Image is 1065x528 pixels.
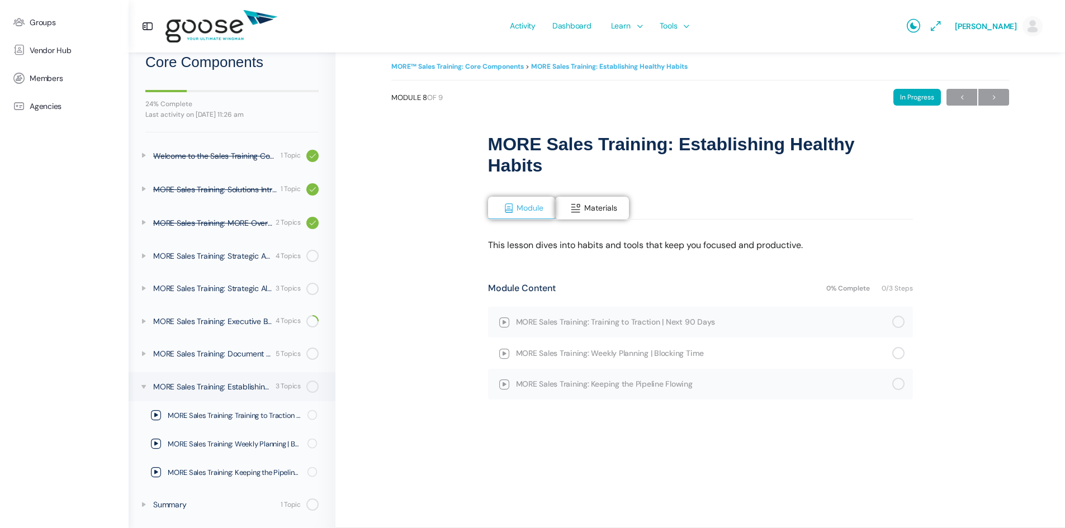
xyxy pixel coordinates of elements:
[129,490,335,519] a: Summary 1 Topic
[488,369,913,399] a: Not completed MORE Sales Training: Keeping the Pipeline Flowing
[153,380,272,393] div: MORE Sales Training: Establishing Healthy Habits
[6,92,123,120] a: Agencies
[516,347,892,359] span: MORE Sales Training: Weekly Planning | Blocking Time
[129,174,335,204] a: MORE Sales Training: Solutions Introduced 1 Topic
[281,184,301,194] div: 1 Topic
[129,208,335,238] a: MORE Sales Training: MORE Overview 2 Topics
[488,338,913,368] a: Not completed MORE Sales Training: Weekly Planning | Blocking Time
[516,316,892,328] span: MORE Sales Training: Training to Traction | Next 90 Days
[978,90,1009,105] span: →
[153,183,277,196] div: MORE Sales Training: Solutions Introduced
[276,316,301,326] div: 4 Topics
[1009,474,1065,528] iframe: Chat Widget
[30,102,61,111] span: Agencies
[6,64,123,92] a: Members
[129,141,335,171] a: Welcome to the Sales Training Course 1 Topic
[955,21,1017,31] span: [PERSON_NAME]
[391,94,443,101] span: Module 8
[153,250,272,262] div: MORE Sales Training: Strategic Analysis
[276,349,301,359] div: 5 Topics
[281,150,301,161] div: 1 Topic
[276,251,301,261] div: 4 Topics
[168,439,300,450] span: MORE Sales Training: Weekly Planning | Blocking Time
[826,285,876,292] span: 0% Complete
[129,307,335,336] a: MORE Sales Training: Executive Briefing 4 Topics
[892,316,905,328] div: Not completed
[168,467,300,478] span: MORE Sales Training: Keeping the Pipeline Flowing
[145,101,319,107] div: 24% Complete
[892,347,905,359] div: Not completed
[978,89,1009,106] a: Next→
[516,378,892,390] span: MORE Sales Training: Keeping the Pipeline Flowing
[391,62,524,71] a: MORE™ Sales Training: Core Components
[6,8,123,36] a: Groups
[517,203,543,213] span: Module
[145,111,319,118] div: Last activity on [DATE] 11:26 am
[427,93,443,102] span: of 9
[168,410,300,421] span: MORE Sales Training: Training to Traction | Next 90 Days
[892,378,905,390] div: Not completed
[129,241,335,270] a: MORE Sales Training: Strategic Analysis 4 Topics
[129,459,335,487] a: MORE Sales Training: Keeping the Pipeline Flowing
[893,89,941,106] div: In Progress
[30,46,72,55] span: Vendor Hub
[30,74,63,83] span: Members
[129,402,335,430] a: MORE Sales Training: Training to Traction | Next 90 Days
[153,315,272,327] div: MORE Sales Training: Executive Briefing
[946,89,977,106] a: ←Previous
[129,274,335,303] a: MORE Sales Training: Strategic Alignment Plan 3 Topics
[129,372,335,401] a: MORE Sales Training: Establishing Healthy Habits 3 Topics
[153,348,272,360] div: MORE Sales Training: Document Workshop / Putting It To Work For You
[488,280,556,296] span: Module Content
[153,498,277,511] div: Summary
[488,134,913,177] h1: MORE Sales Training: Establishing Healthy Habits
[946,90,977,105] span: ←
[488,307,913,337] a: Not completed MORE Sales Training: Training to Traction | Next 90 Days
[882,285,913,292] span: 0/3 Steps
[281,500,301,510] div: 1 Topic
[584,203,617,213] span: Materials
[153,282,272,294] div: MORE Sales Training: Strategic Alignment Plan
[6,36,123,64] a: Vendor Hub
[153,150,277,162] div: Welcome to the Sales Training Course
[276,381,301,392] div: 3 Topics
[153,217,272,229] div: MORE Sales Training: MORE Overview
[531,62,688,71] a: MORE Sales Training: Establishing Healthy Habits
[276,217,301,228] div: 2 Topics
[129,339,335,368] a: MORE Sales Training: Document Workshop / Putting It To Work For You 5 Topics
[276,283,301,294] div: 3 Topics
[129,430,335,458] a: MORE Sales Training: Weekly Planning | Blocking Time
[488,239,803,251] span: This lesson dives into habits and tools that keep you focused and productive.
[30,18,56,27] span: Groups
